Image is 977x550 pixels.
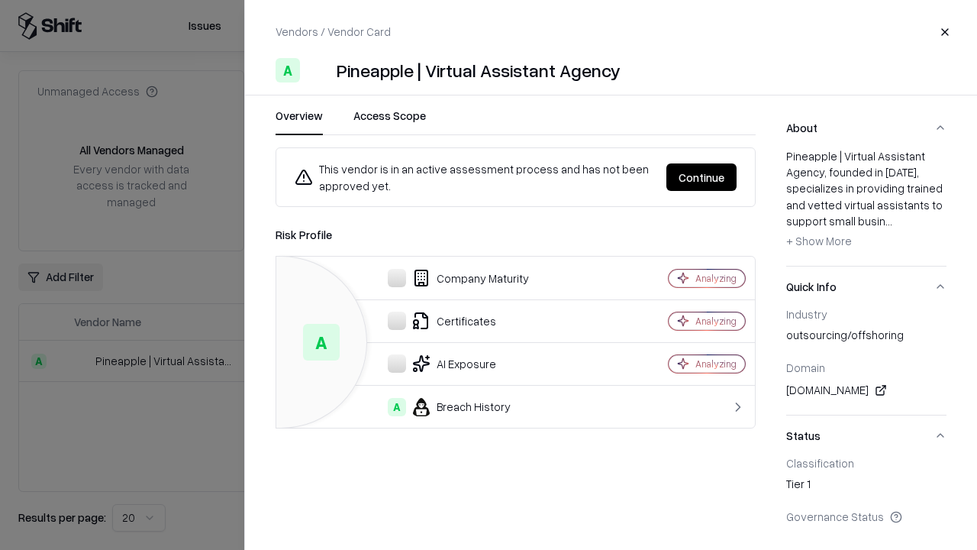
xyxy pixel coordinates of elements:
div: Industry [786,307,946,321]
div: A [276,58,300,82]
div: Governance Status [786,510,946,523]
div: A [388,398,406,416]
button: Quick Info [786,267,946,307]
button: About [786,108,946,148]
div: AI Exposure [289,354,615,373]
div: About [786,148,946,266]
div: Quick Info [786,307,946,415]
button: Continue [666,163,737,191]
div: Company Maturity [289,269,615,287]
div: Domain [786,361,946,374]
div: Tier 1 [786,476,946,497]
div: Breach History [289,398,615,416]
button: Access Scope [353,108,426,135]
div: Analyzing [695,272,737,285]
span: + Show More [786,234,852,247]
div: A [303,324,340,361]
div: Classification [786,456,946,470]
div: Pineapple | Virtual Assistant Agency, founded in [DATE], specializes in providing trained and vet... [786,148,946,254]
img: Pineapple | Virtual Assistant Agency [306,58,331,82]
div: Certificates [289,312,615,330]
div: Pineapple | Virtual Assistant Agency [337,58,621,82]
button: + Show More [786,229,852,254]
div: Analyzing [695,315,737,328]
div: [DOMAIN_NAME] [786,381,946,400]
button: Status [786,416,946,456]
div: Risk Profile [276,225,756,244]
button: Overview [276,108,323,135]
div: This vendor is in an active assessment process and has not been approved yet. [295,160,654,194]
div: Analyzing [695,357,737,370]
div: outsourcing/offshoring [786,327,946,348]
span: ... [885,214,892,228]
p: Vendors / Vendor Card [276,24,391,40]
